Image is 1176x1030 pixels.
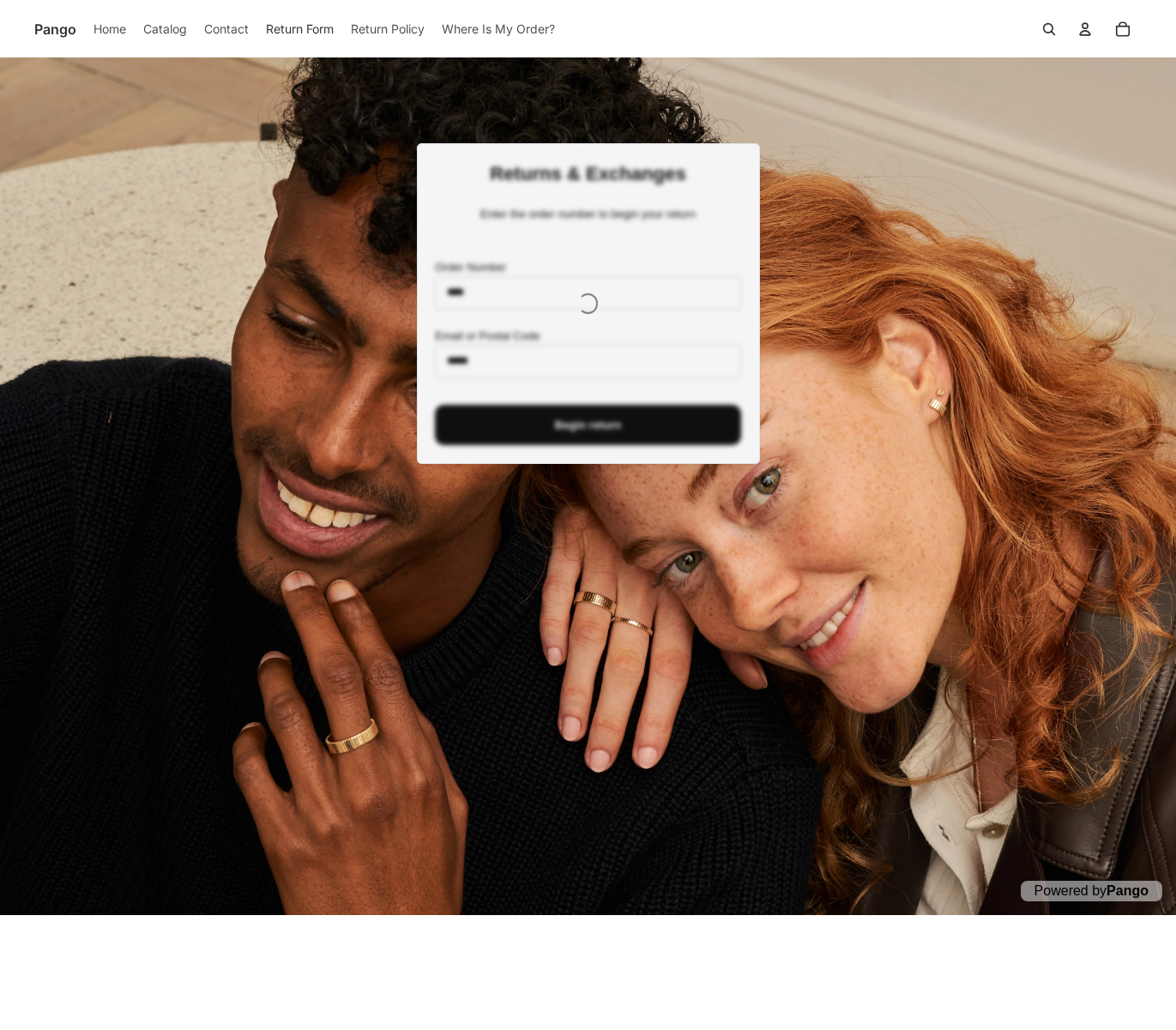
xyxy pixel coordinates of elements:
button: Open search [1030,10,1068,48]
a: Return Form [266,10,334,48]
span: Return Policy [351,19,425,39]
span: Return Form [266,19,334,39]
button: Open cart Total items in cart: 0 [1104,10,1142,48]
a: Where Is My Order? [442,10,555,48]
a: Pango [1107,883,1149,898]
span: Contact [204,19,249,39]
span: Pango [34,19,76,40]
span: Home [93,19,126,39]
a: Pango [34,10,76,48]
span: Where Is My Order? [442,19,555,39]
a: Home [93,10,126,48]
a: Contact [204,10,249,48]
a: Return Policy [351,10,425,48]
p: Powered by [1021,881,1162,902]
a: Catalog [143,10,187,48]
summary: Open account menu [1066,10,1104,48]
span: Catalog [143,19,187,39]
